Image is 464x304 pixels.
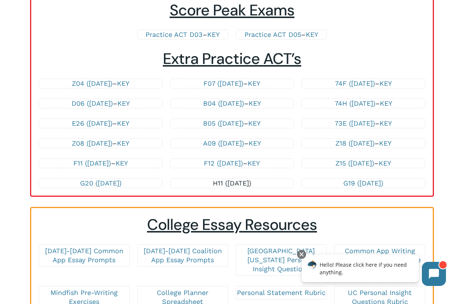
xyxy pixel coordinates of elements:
p: – [47,119,154,128]
a: KEY [247,159,260,167]
p: – [309,159,417,168]
a: KEY [249,99,261,107]
p: – [178,119,286,128]
a: [DATE]-[DATE] Coalition App Essay Prompts [144,247,222,264]
a: KEY [117,79,129,87]
a: KEY [379,119,392,127]
p: – [178,79,286,88]
a: KEY [306,30,318,38]
span: Score Peak Exams [170,0,294,20]
a: KEY [379,139,391,147]
a: KEY [379,79,392,87]
a: G19 ([DATE]) [343,179,383,187]
p: – [47,139,154,148]
a: Z08 ([DATE]) [72,139,112,147]
a: KEY [117,119,129,127]
a: [DATE]-[DATE] Common App Essay Prompts [45,247,123,264]
a: A09 ([DATE]) [203,139,244,147]
a: F07 ([DATE]) [203,79,243,87]
p: – [47,99,154,108]
a: Z15 ([DATE]) [335,159,374,167]
a: Common App Writing Requirements by College [339,247,421,264]
a: Z18 ([DATE]) [335,139,375,147]
a: 74H ([DATE]) [335,99,375,107]
a: KEY [379,159,391,167]
a: KEY [207,30,220,38]
a: Practice ACT D05 [244,30,301,38]
span: Extra Practice ACT’s [163,49,301,69]
a: Practice ACT D03 [146,30,203,38]
a: Z04 ([DATE]) [72,79,112,87]
p: – [145,30,220,39]
a: KEY [115,159,128,167]
a: E26 ([DATE]) [72,119,112,127]
a: KEY [117,139,129,147]
a: F12 ([DATE]) [204,159,243,167]
a: F11 ([DATE]) [73,159,111,167]
p: – [178,159,286,168]
a: [GEOGRAPHIC_DATA][US_STATE] Personal Insight Questions [247,247,315,273]
a: KEY [248,119,261,127]
a: H11 ([DATE]) [213,179,251,187]
iframe: Chatbot [294,248,453,293]
p: – [178,99,286,108]
a: B04 ([DATE]) [203,99,244,107]
p: – [244,30,318,39]
p: – [309,139,417,148]
a: KEY [248,79,260,87]
a: KEY [249,139,261,147]
a: KEY [117,99,130,107]
a: KEY [380,99,392,107]
p: – [47,79,154,88]
p: – [47,159,154,168]
a: 74F ([DATE]) [335,79,375,87]
a: 73E ([DATE]) [335,119,375,127]
a: Personal Statement Rubric [237,289,326,296]
p: – [309,79,417,88]
span: College Essay Resources [147,215,317,235]
p: – [178,139,286,148]
a: G20 ([DATE]) [80,179,121,187]
p: – [309,99,417,108]
p: – [309,119,417,128]
a: D06 ([DATE]) [71,99,113,107]
a: B05 ([DATE]) [203,119,244,127]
